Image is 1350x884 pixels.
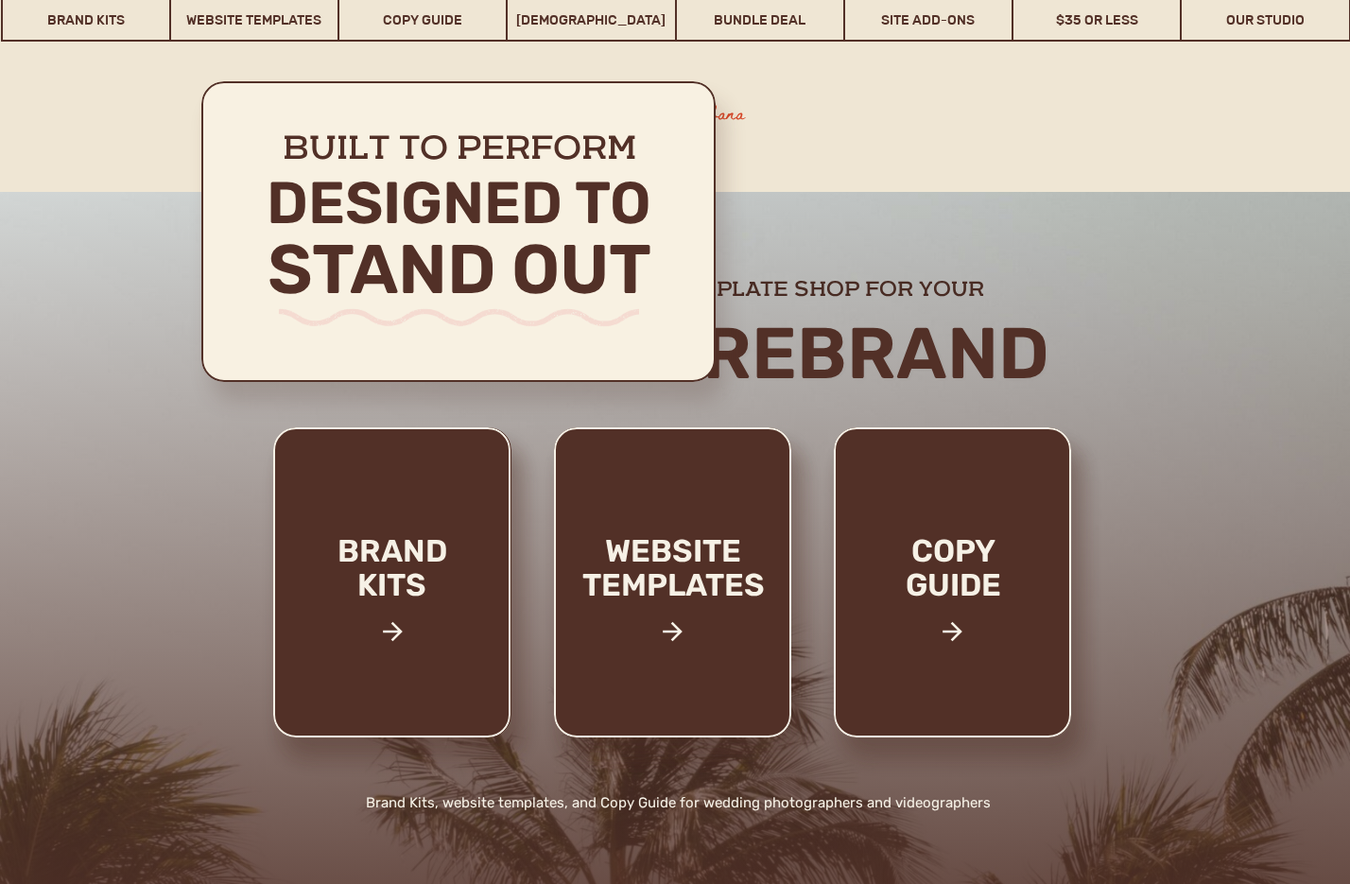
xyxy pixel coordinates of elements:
[254,791,1102,819] h2: Brand Kits, website templates, and Copy Guide for wedding photographers and videographers
[224,131,694,172] h2: Built to perform
[208,232,710,323] h2: stand out
[224,171,694,238] h2: Designed to
[164,315,1186,391] h2: Complete rebrand
[866,534,1041,666] a: copy guide
[312,534,472,654] a: brand kits
[549,534,797,643] a: website templates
